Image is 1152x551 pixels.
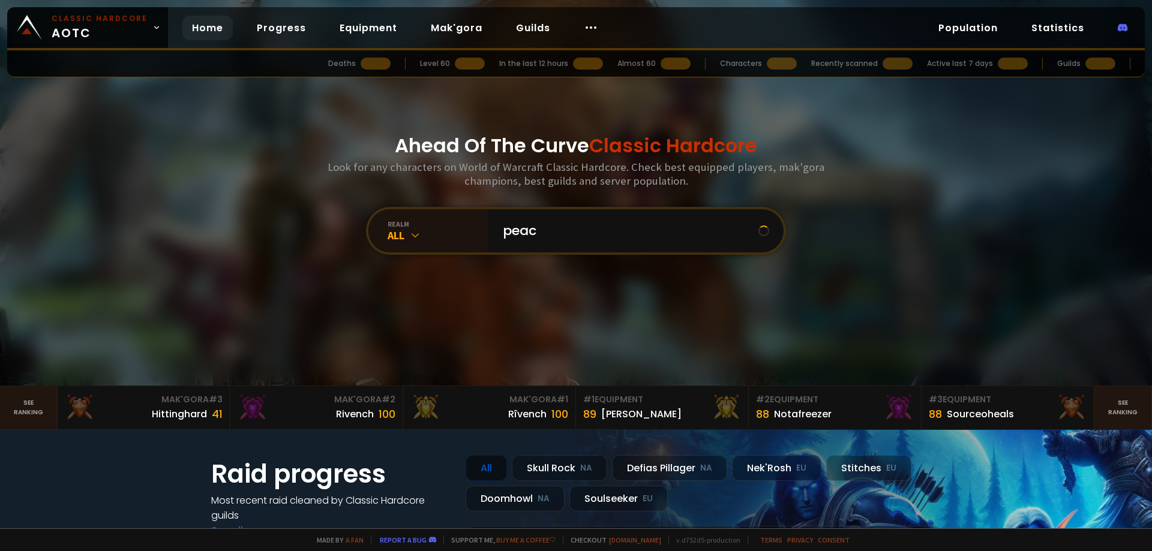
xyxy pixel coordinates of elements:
[760,535,782,544] a: Terms
[929,393,943,405] span: # 3
[496,535,556,544] a: Buy me a coffee
[929,16,1007,40] a: Population
[7,7,168,48] a: Classic HardcoreAOTC
[388,219,488,228] div: realm
[583,406,596,422] div: 89
[382,393,395,405] span: # 2
[557,393,568,405] span: # 1
[583,393,595,405] span: # 1
[403,386,576,429] a: Mak'Gora#1Rîvench100
[410,393,568,406] div: Mak'Gora
[551,406,568,422] div: 100
[420,58,450,69] div: Level 60
[538,493,550,505] small: NA
[230,386,403,429] a: Mak'Gora#2Rivench100
[811,58,878,69] div: Recently scanned
[323,160,829,188] h3: Look for any characters on World of Warcraft Classic Hardcore. Check best equipped players, mak'g...
[310,535,364,544] span: Made by
[380,535,427,544] a: Report a bug
[700,462,712,474] small: NA
[1094,386,1152,429] a: Seeranking
[211,455,451,493] h1: Raid progress
[732,455,821,481] div: Nek'Rosh
[609,535,661,544] a: [DOMAIN_NAME]
[499,58,568,69] div: In the last 12 hours
[508,407,547,421] div: Rîvench
[787,535,813,544] a: Privacy
[211,493,451,523] h4: Most recent raid cleaned by Classic Hardcore guilds
[589,132,757,159] span: Classic Hardcore
[818,535,850,544] a: Consent
[756,393,914,406] div: Equipment
[65,393,223,406] div: Mak'Gora
[496,209,758,252] input: Search a character...
[336,407,374,421] div: Rivench
[643,493,653,505] small: EU
[796,462,806,474] small: EU
[774,407,832,421] div: Notafreezer
[58,386,230,429] a: Mak'Gora#3Hittinghard41
[247,16,316,40] a: Progress
[346,535,364,544] a: a fan
[756,406,769,422] div: 88
[1057,58,1081,69] div: Guilds
[569,486,668,511] div: Soulseeker
[512,455,607,481] div: Skull Rock
[929,406,942,422] div: 88
[922,386,1094,429] a: #3Equipment88Sourceoheals
[328,58,356,69] div: Deaths
[749,386,922,429] a: #2Equipment88Notafreezer
[52,13,148,42] span: AOTC
[668,535,740,544] span: v. d752d5 - production
[617,58,656,69] div: Almost 60
[1022,16,1094,40] a: Statistics
[209,393,223,405] span: # 3
[506,16,560,40] a: Guilds
[238,393,395,406] div: Mak'Gora
[421,16,492,40] a: Mak'gora
[52,13,148,24] small: Classic Hardcore
[379,406,395,422] div: 100
[929,393,1087,406] div: Equipment
[720,58,762,69] div: Characters
[576,386,749,429] a: #1Equipment89[PERSON_NAME]
[826,455,911,481] div: Stitches
[211,523,289,537] a: See all progress
[927,58,993,69] div: Active last 7 days
[466,455,507,481] div: All
[395,131,757,160] h1: Ahead Of The Curve
[152,407,207,421] div: Hittinghard
[583,393,741,406] div: Equipment
[212,406,223,422] div: 41
[886,462,896,474] small: EU
[947,407,1014,421] div: Sourceoheals
[580,462,592,474] small: NA
[330,16,407,40] a: Equipment
[601,407,682,421] div: [PERSON_NAME]
[756,393,770,405] span: # 2
[612,455,727,481] div: Defias Pillager
[182,16,233,40] a: Home
[466,486,565,511] div: Doomhowl
[443,535,556,544] span: Support me,
[388,228,488,242] div: All
[563,535,661,544] span: Checkout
